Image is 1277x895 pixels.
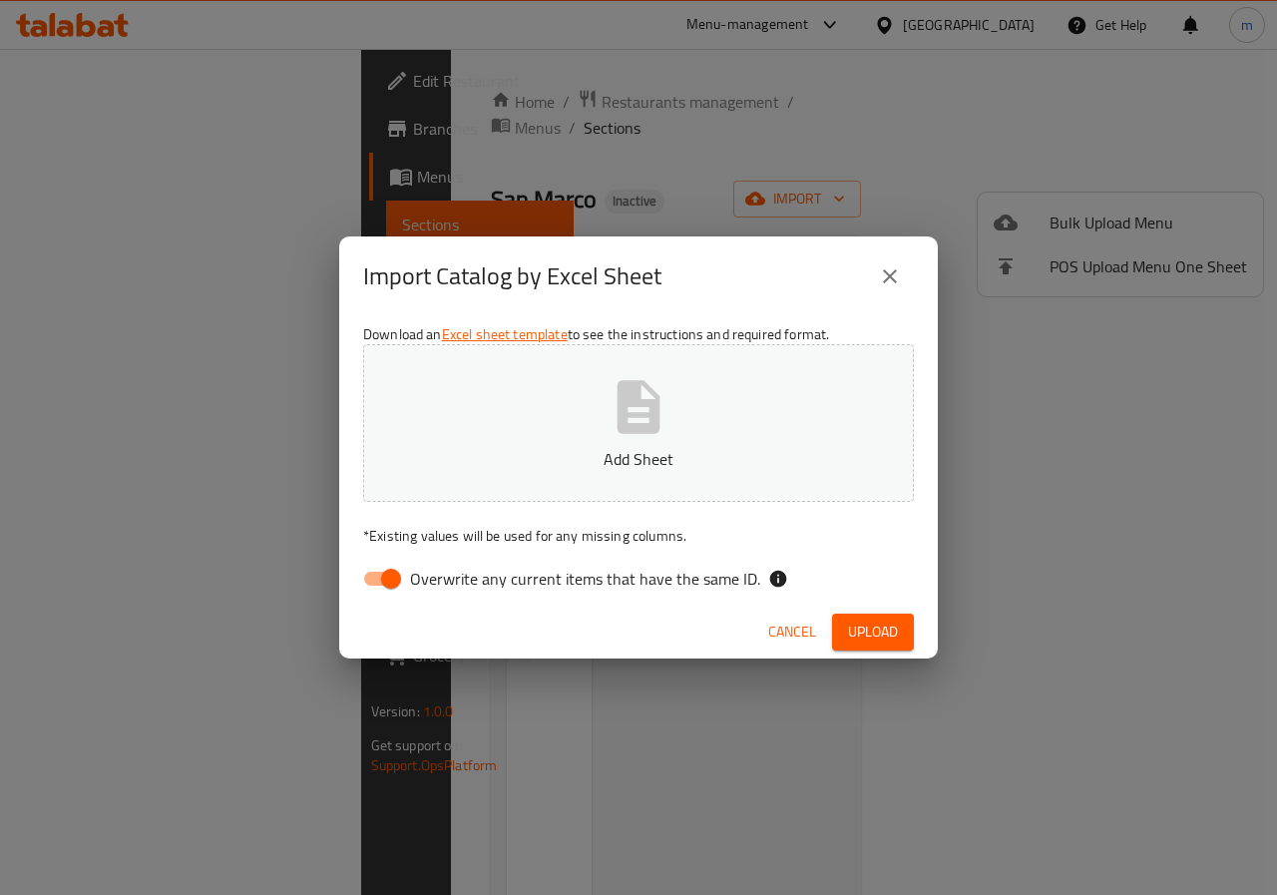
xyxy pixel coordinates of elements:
button: Cancel [760,614,824,651]
p: Existing values will be used for any missing columns. [363,526,914,546]
span: Overwrite any current items that have the same ID. [410,567,760,591]
a: Excel sheet template [442,321,568,347]
button: Add Sheet [363,344,914,502]
span: Upload [848,620,898,645]
p: Add Sheet [394,447,883,471]
button: Upload [832,614,914,651]
span: Cancel [768,620,816,645]
div: Download an to see the instructions and required format. [339,316,938,606]
svg: If the overwrite option isn't selected, then the items that match an existing ID will be ignored ... [768,569,788,589]
h2: Import Catalog by Excel Sheet [363,260,661,292]
button: close [866,252,914,300]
